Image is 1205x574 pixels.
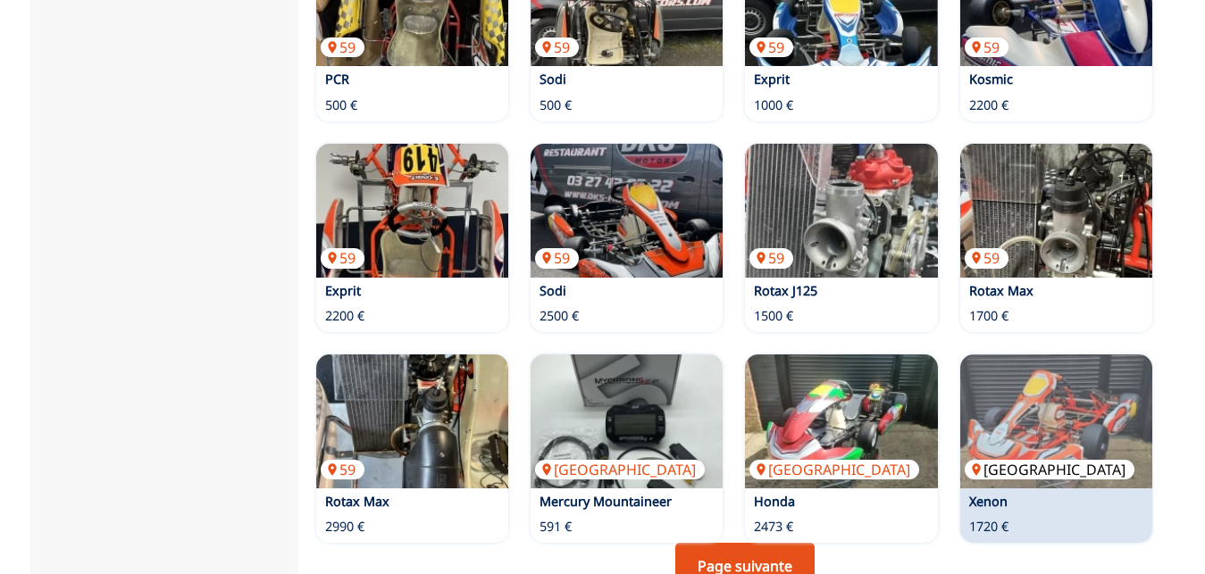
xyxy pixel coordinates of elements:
[960,354,1152,488] a: Xenon[GEOGRAPHIC_DATA]
[535,37,579,57] p: 59
[325,71,349,87] a: PCR
[325,518,364,536] p: 2990 €
[321,460,364,479] p: 59
[325,96,357,114] p: 500 €
[745,144,937,278] img: Rotax J125
[316,144,508,278] a: Exprit59
[969,71,1013,87] a: Kosmic
[960,354,1152,488] img: Xenon
[969,518,1008,536] p: 1720 €
[965,460,1134,479] p: [GEOGRAPHIC_DATA]
[965,37,1008,57] p: 59
[540,96,572,114] p: 500 €
[316,354,508,488] a: Rotax Max59
[531,144,723,278] img: Sodi
[321,37,364,57] p: 59
[321,248,364,268] p: 59
[325,282,361,299] a: Exprit
[745,354,937,488] img: Honda
[540,282,566,299] a: Sodi
[749,248,793,268] p: 59
[325,493,389,510] a: Rotax Max
[540,518,572,536] p: 591 €
[969,282,1033,299] a: Rotax Max
[754,282,817,299] a: Rotax J125
[745,354,937,488] a: Honda[GEOGRAPHIC_DATA]
[965,248,1008,268] p: 59
[325,307,364,325] p: 2200 €
[535,460,705,479] p: [GEOGRAPHIC_DATA]
[540,71,566,87] a: Sodi
[531,144,723,278] a: Sodi59
[531,354,723,488] img: Mercury Mountaineer
[754,71,790,87] a: Exprit
[531,354,723,488] a: Mercury Mountaineer[GEOGRAPHIC_DATA]
[316,144,508,278] img: Exprit
[969,493,1008,510] a: Xenon
[749,37,793,57] p: 59
[754,96,793,114] p: 1000 €
[754,307,793,325] p: 1500 €
[749,460,919,479] p: [GEOGRAPHIC_DATA]
[540,307,579,325] p: 2500 €
[754,518,793,536] p: 2473 €
[535,248,579,268] p: 59
[960,144,1152,278] a: Rotax Max59
[316,354,508,488] img: Rotax Max
[754,493,795,510] a: Honda
[960,144,1152,278] img: Rotax Max
[540,493,672,510] a: Mercury Mountaineer
[969,96,1008,114] p: 2200 €
[745,144,937,278] a: Rotax J12559
[969,307,1008,325] p: 1700 €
